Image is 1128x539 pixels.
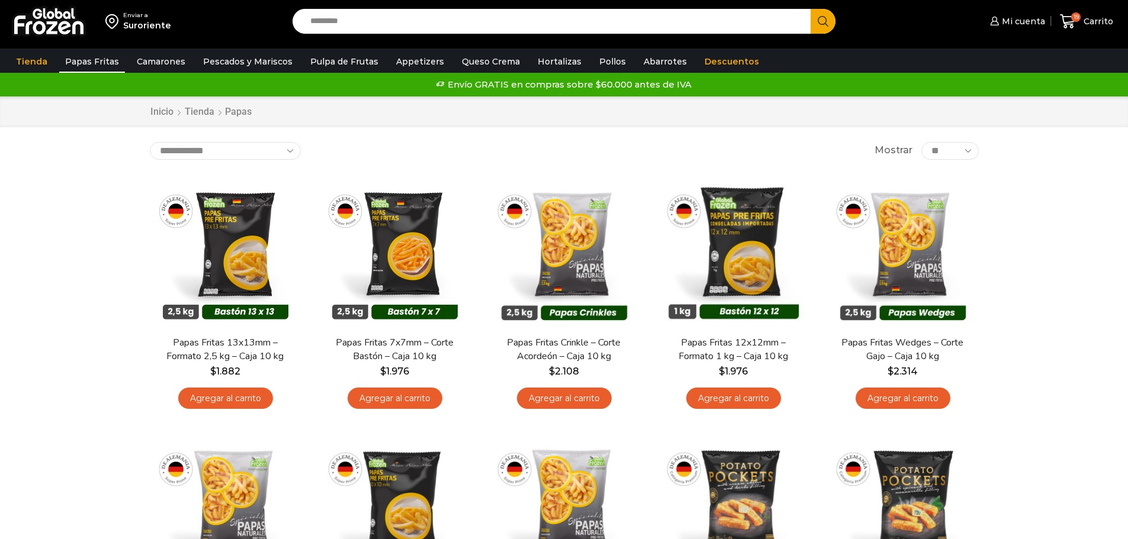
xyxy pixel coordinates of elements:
[348,388,442,409] a: Agregar al carrito: “Papas Fritas 7x7mm - Corte Bastón - Caja 10 kg”
[131,50,191,73] a: Camarones
[987,9,1045,33] a: Mi cuenta
[834,336,970,363] a: Papas Fritas Wedges – Corte Gajo – Caja 10 kg
[326,336,462,363] a: Papas Fritas 7x7mm – Corte Bastón – Caja 10 kg
[719,366,748,377] bdi: 1.976
[811,9,835,34] button: Search button
[638,50,693,73] a: Abarrotes
[10,50,53,73] a: Tienda
[549,366,555,377] span: $
[888,366,918,377] bdi: 2.314
[210,366,240,377] bdi: 1.882
[1057,8,1116,35] a: 19 Carrito
[517,388,612,409] a: Agregar al carrito: “Papas Fritas Crinkle - Corte Acordeón - Caja 10 kg”
[304,50,384,73] a: Pulpa de Frutas
[123,20,171,31] div: Suroriente
[593,50,632,73] a: Pollos
[157,336,293,363] a: Papas Fritas 13x13mm – Formato 2,5 kg – Caja 10 kg
[184,105,215,119] a: Tienda
[59,50,125,73] a: Papas Fritas
[150,105,252,119] nav: Breadcrumb
[380,366,386,377] span: $
[225,106,252,117] h1: Papas
[150,105,174,119] a: Inicio
[210,366,216,377] span: $
[496,336,632,363] a: Papas Fritas Crinkle – Corte Acordeón – Caja 10 kg
[380,366,409,377] bdi: 1.976
[123,11,171,20] div: Enviar a
[686,388,781,409] a: Agregar al carrito: “Papas Fritas 12x12mm - Formato 1 kg - Caja 10 kg”
[178,388,273,409] a: Agregar al carrito: “Papas Fritas 13x13mm - Formato 2,5 kg - Caja 10 kg”
[1081,15,1113,27] span: Carrito
[105,11,123,31] img: address-field-icon.svg
[888,366,894,377] span: $
[699,50,765,73] a: Descuentos
[719,366,725,377] span: $
[665,336,801,363] a: Papas Fritas 12x12mm – Formato 1 kg – Caja 10 kg
[456,50,526,73] a: Queso Crema
[197,50,298,73] a: Pescados y Mariscos
[999,15,1045,27] span: Mi cuenta
[856,388,950,409] a: Agregar al carrito: “Papas Fritas Wedges – Corte Gajo - Caja 10 kg”
[875,144,912,157] span: Mostrar
[150,142,301,160] select: Pedido de la tienda
[532,50,587,73] a: Hortalizas
[390,50,450,73] a: Appetizers
[1071,12,1081,22] span: 19
[549,366,579,377] bdi: 2.108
